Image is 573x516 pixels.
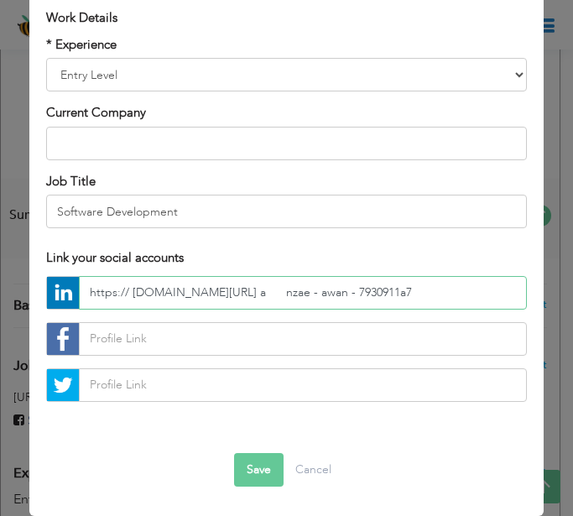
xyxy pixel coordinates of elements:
[46,104,146,122] label: Current Company
[79,322,527,356] input: Profile Link
[46,36,117,54] label: * Experience
[287,453,340,487] button: Cancel
[47,277,79,309] img: linkedin
[46,249,184,266] span: Link your social accounts
[47,323,79,355] img: facebook
[79,368,527,402] input: Profile Link
[79,276,527,310] input: Profile Link
[47,369,79,401] img: Twitter
[234,453,284,487] button: Save
[46,173,96,190] label: Job Title
[46,9,117,26] span: Work Details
